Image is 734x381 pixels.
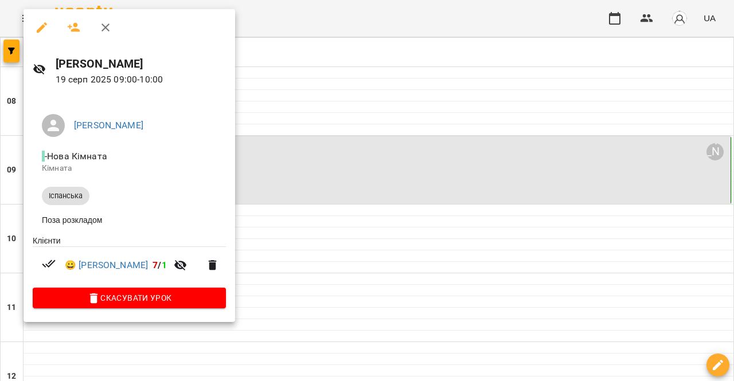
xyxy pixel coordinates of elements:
span: Скасувати Урок [42,291,217,305]
svg: Візит сплачено [42,257,56,270]
a: [PERSON_NAME] [74,120,143,131]
b: / [153,260,166,270]
span: - Нова Кімната [42,151,110,162]
li: Поза розкладом [33,210,226,230]
p: 19 серп 2025 09:00 - 10:00 [56,73,227,87]
span: 1 [162,260,167,270]
p: Кімната [42,163,217,174]
a: 😀 [PERSON_NAME] [65,258,148,272]
h6: [PERSON_NAME] [56,55,227,73]
span: 7 [153,260,158,270]
span: Іспанська [42,191,89,201]
ul: Клієнти [33,235,226,288]
button: Скасувати Урок [33,288,226,308]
